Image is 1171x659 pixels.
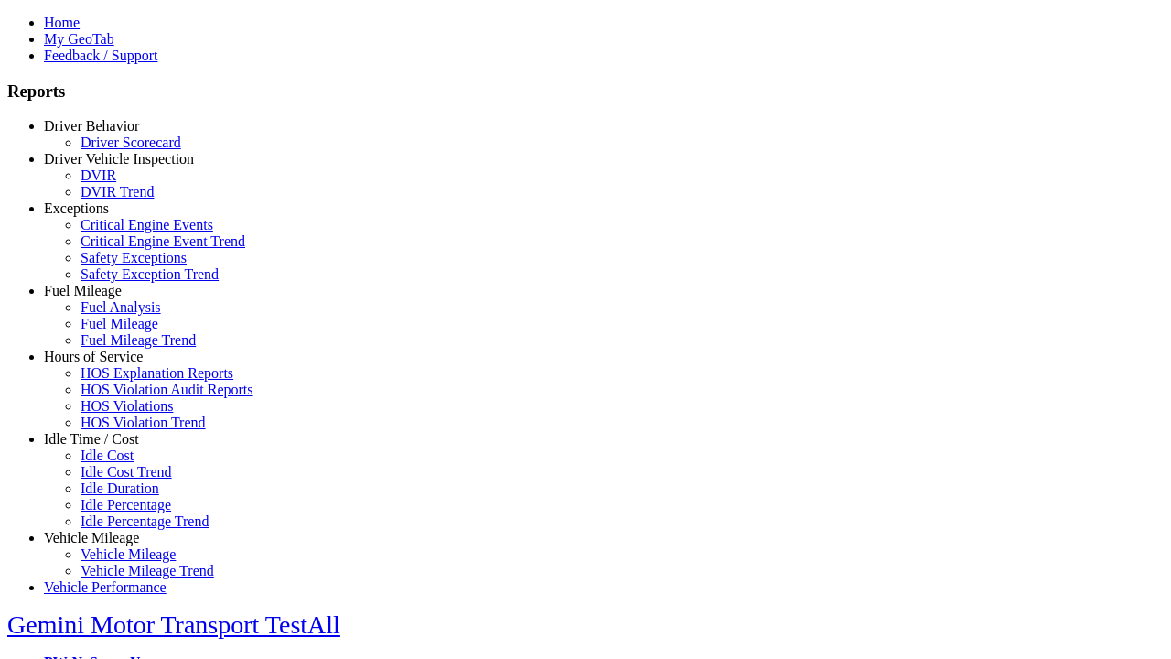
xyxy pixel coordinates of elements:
[44,349,143,364] a: Hours of Service
[81,513,209,529] a: Idle Percentage Trend
[81,464,172,480] a: Idle Cost Trend
[44,579,167,595] a: Vehicle Performance
[81,563,214,578] a: Vehicle Mileage Trend
[44,530,139,546] a: Vehicle Mileage
[81,266,219,282] a: Safety Exception Trend
[81,382,253,397] a: HOS Violation Audit Reports
[81,233,245,249] a: Critical Engine Event Trend
[44,15,80,30] a: Home
[7,81,1164,102] h3: Reports
[81,332,196,348] a: Fuel Mileage Trend
[44,48,157,63] a: Feedback / Support
[44,118,139,134] a: Driver Behavior
[81,299,161,315] a: Fuel Analysis
[81,365,233,381] a: HOS Explanation Reports
[81,415,206,430] a: HOS Violation Trend
[44,151,194,167] a: Driver Vehicle Inspection
[81,184,154,200] a: DVIR Trend
[81,217,213,232] a: Critical Engine Events
[44,200,109,216] a: Exceptions
[81,481,159,496] a: Idle Duration
[81,250,187,265] a: Safety Exceptions
[81,497,171,513] a: Idle Percentage
[81,398,173,414] a: HOS Violations
[44,431,139,447] a: Idle Time / Cost
[44,31,114,47] a: My GeoTab
[81,448,134,463] a: Idle Cost
[81,546,176,562] a: Vehicle Mileage
[81,316,158,331] a: Fuel Mileage
[7,610,340,639] a: Gemini Motor Transport TestAll
[44,283,122,298] a: Fuel Mileage
[81,167,116,183] a: DVIR
[81,135,181,150] a: Driver Scorecard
